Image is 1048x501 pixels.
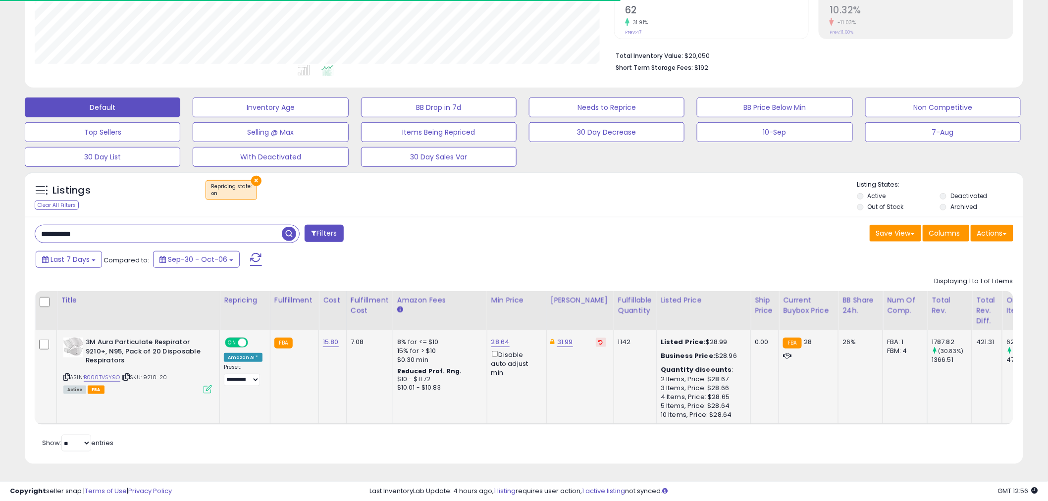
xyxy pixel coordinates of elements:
li: $20,050 [616,49,1006,61]
div: Amazon Fees [397,295,483,305]
h5: Listings [52,184,91,198]
div: Ship Price [755,295,775,316]
button: Last 7 Days [36,251,102,268]
span: 2025-10-14 12:56 GMT [998,486,1038,496]
span: 28 [804,337,812,347]
small: -11.03% [834,19,856,26]
div: 4 Items, Price: $28.65 [661,393,743,401]
button: With Deactivated [193,147,348,167]
b: Quantity discounts [661,365,732,374]
div: 10 Items, Price: $28.64 [661,410,743,419]
a: Privacy Policy [128,486,172,496]
button: Save View [870,225,921,242]
b: Total Inventory Value: [616,51,683,60]
div: 47 [1006,355,1047,364]
button: Top Sellers [25,122,180,142]
div: seller snap | | [10,487,172,496]
div: Title [61,295,215,305]
div: Last InventoryLab Update: 4 hours ago, requires user action, not synced. [370,487,1038,496]
span: All listings currently available for purchase on Amazon [63,386,86,394]
div: Num of Comp. [887,295,923,316]
label: Archived [950,202,977,211]
b: Short Term Storage Fees: [616,63,693,72]
a: 15.80 [323,337,339,347]
button: Needs to Reprice [529,98,684,117]
span: Sep-30 - Oct-06 [168,254,227,264]
div: Total Rev. Diff. [976,295,998,326]
span: OFF [247,339,262,347]
div: 8% for <= $10 [397,338,479,347]
div: Fulfillment [274,295,314,305]
div: [PERSON_NAME] [551,295,610,305]
div: 62 [1006,338,1047,347]
div: Total Rev. [932,295,968,316]
a: 1 listing [494,486,516,496]
div: Min Price [491,295,542,305]
div: 421.31 [976,338,995,347]
div: Fulfillable Quantity [618,295,652,316]
span: FBA [88,386,105,394]
small: FBA [783,338,801,349]
div: on [211,190,252,197]
div: $0.30 min [397,355,479,364]
div: Ordered Items [1006,295,1043,316]
div: 2 Items, Price: $28.67 [661,375,743,384]
small: Prev: 11.60% [830,29,853,35]
span: Compared to: [104,255,149,265]
div: 1366.51 [932,355,972,364]
b: Reduced Prof. Rng. [397,367,462,375]
button: BB Drop in 7d [361,98,517,117]
div: Preset: [224,364,262,386]
small: Amazon Fees. [397,305,403,314]
img: 41xb+1M-odL._SL40_.jpg [63,338,83,357]
a: B000TVSY9O [84,373,120,382]
b: 3M Aura Particulate Respirator 9210+, N95, Pack of 20 Disposable Respirators [86,338,206,368]
div: $28.99 [661,338,743,347]
span: Repricing state : [211,183,252,198]
a: 31.99 [557,337,573,347]
div: Current Buybox Price [783,295,834,316]
a: 28.64 [491,337,510,347]
label: Active [868,192,886,200]
button: × [251,176,262,186]
div: ASIN: [63,338,212,393]
div: 1787.82 [932,338,972,347]
label: Out of Stock [868,202,904,211]
span: $192 [694,63,708,72]
div: Fulfillment Cost [351,295,389,316]
button: Selling @ Max [193,122,348,142]
div: Clear All Filters [35,200,79,210]
button: Sep-30 - Oct-06 [153,251,240,268]
small: Prev: 47 [625,29,641,35]
span: | SKU: 9210-20 [122,373,167,381]
span: Last 7 Days [51,254,90,264]
div: FBM: 4 [887,347,920,355]
div: 7.08 [351,338,385,347]
div: Displaying 1 to 1 of 1 items [935,277,1013,286]
div: 5 Items, Price: $28.64 [661,401,743,410]
button: 30 Day Decrease [529,122,684,142]
h2: 62 [625,4,808,18]
button: 30 Day List [25,147,180,167]
div: Disable auto adjust min [491,349,539,377]
small: 31.91% [629,19,648,26]
button: 10-Sep [697,122,852,142]
div: Listed Price [661,295,746,305]
button: Items Being Repriced [361,122,517,142]
a: Terms of Use [85,486,127,496]
button: 7-Aug [865,122,1021,142]
div: $28.96 [661,351,743,360]
button: Default [25,98,180,117]
button: Actions [971,225,1013,242]
button: Columns [923,225,969,242]
button: Non Competitive [865,98,1021,117]
div: 26% [842,338,875,347]
div: $10 - $11.72 [397,375,479,384]
button: Filters [305,225,343,242]
small: (31.91%) [1013,347,1035,355]
button: Inventory Age [193,98,348,117]
button: 30 Day Sales Var [361,147,517,167]
p: Listing States: [857,180,1023,190]
div: : [661,365,743,374]
strong: Copyright [10,486,46,496]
